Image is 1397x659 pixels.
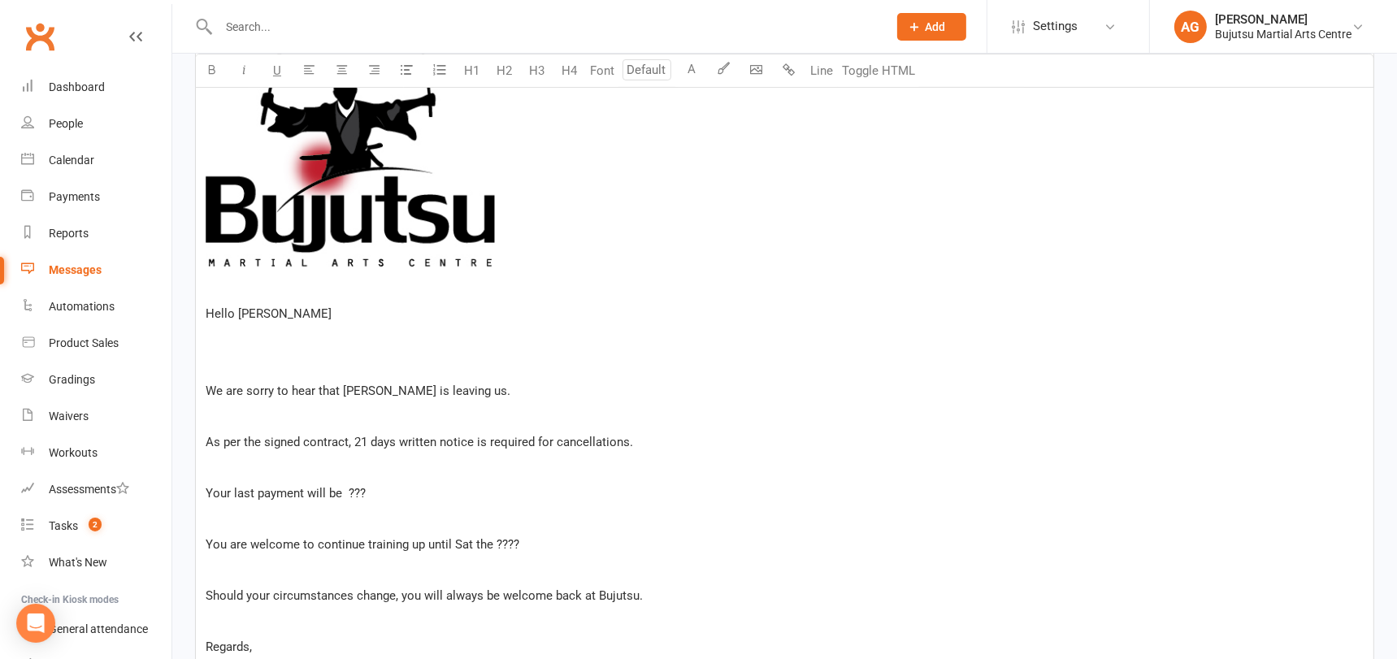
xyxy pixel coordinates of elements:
a: Product Sales [21,325,171,362]
a: General attendance kiosk mode [21,611,171,648]
div: Bujutsu Martial Arts Centre [1215,27,1351,41]
div: Open Intercom Messenger [16,604,55,643]
span: Hello [PERSON_NAME] [206,306,332,321]
div: Messages [49,263,102,276]
div: Payments [49,190,100,203]
button: H4 [553,54,586,87]
span: Your last payment will be ??? [206,486,366,501]
a: Calendar [21,142,171,179]
div: AG [1174,11,1207,43]
a: Gradings [21,362,171,398]
input: Default [623,59,671,80]
button: Font [586,54,618,87]
a: Payments [21,179,171,215]
button: H2 [488,54,521,87]
div: Assessments [49,483,129,496]
div: Dashboard [49,80,105,93]
button: Add [897,13,966,41]
span: 2 [89,518,102,531]
div: General attendance [49,622,148,635]
span: U [273,63,281,78]
span: Should your circumstances change, you will always be welcome back at Bujutsu. [206,588,643,603]
div: People [49,117,83,130]
div: [PERSON_NAME] [1215,12,1351,27]
a: Messages [21,252,171,288]
button: A [675,54,708,87]
div: Workouts [49,446,98,459]
a: What's New [21,544,171,581]
button: H3 [521,54,553,87]
a: Clubworx [20,16,60,57]
div: Gradings [49,373,95,386]
span: Settings [1033,8,1078,45]
a: Dashboard [21,69,171,106]
div: Calendar [49,154,94,167]
span: We are sorry to hear that [PERSON_NAME] is leaving us. [206,384,510,398]
button: H1 [456,54,488,87]
div: Tasks [49,519,78,532]
div: Automations [49,300,115,313]
div: What's New [49,556,107,569]
a: Workouts [21,435,171,471]
button: Toggle HTML [838,54,919,87]
a: Automations [21,288,171,325]
input: Search... [214,15,876,38]
a: People [21,106,171,142]
div: Waivers [49,410,89,423]
span: Add [926,20,946,33]
a: Assessments [21,471,171,508]
button: U [261,54,293,87]
a: Reports [21,215,171,252]
div: Product Sales [49,336,119,349]
div: Reports [49,227,89,240]
a: Tasks 2 [21,508,171,544]
a: Waivers [21,398,171,435]
button: Line [805,54,838,87]
img: 2035d717-7c62-463b-a115-6a901fd5f771.jpg [206,12,495,267]
span: You are welcome to continue training up until Sat the ???? [206,537,519,552]
span: As per the signed contract, 21 days written notice is required for cancellations. [206,435,633,449]
span: Regards, [206,639,252,654]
